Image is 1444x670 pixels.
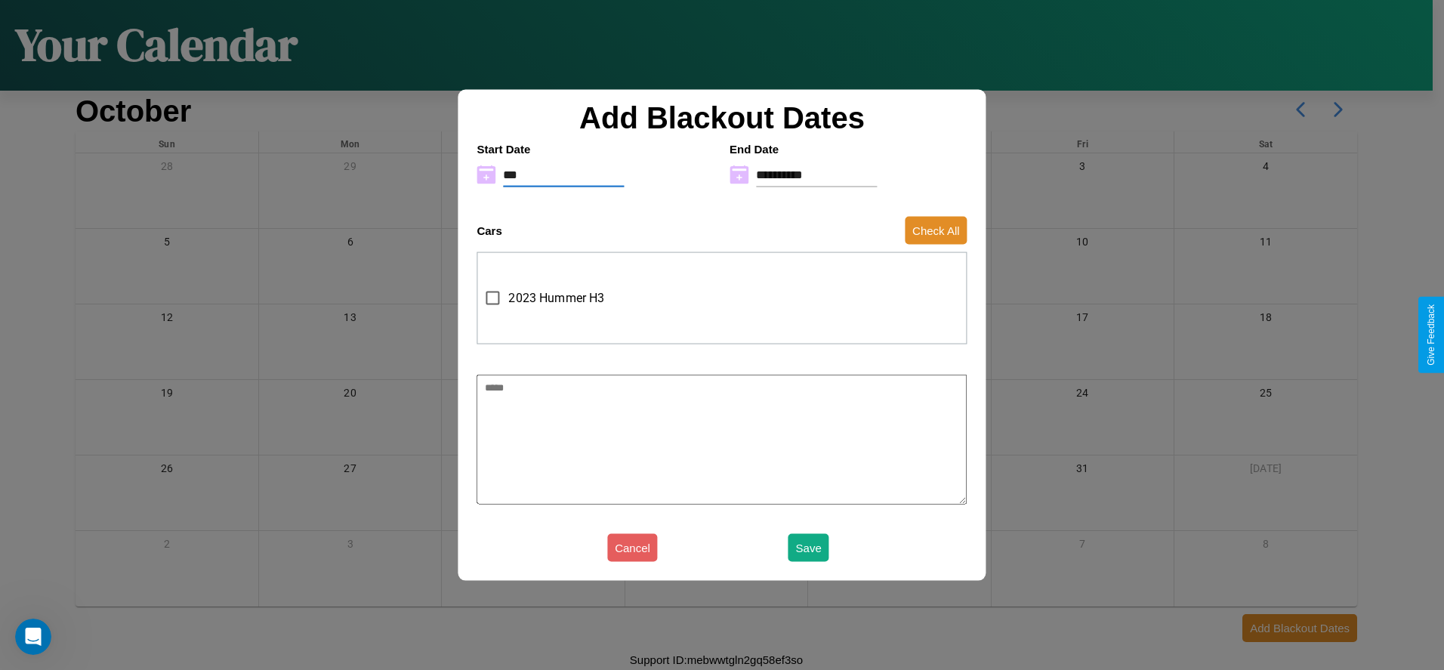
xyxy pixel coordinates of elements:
h4: Start Date [477,142,714,155]
h4: End Date [730,142,967,155]
div: Give Feedback [1426,304,1436,366]
button: Cancel [607,534,658,562]
span: 2023 Hummer H3 [508,289,604,307]
button: Check All [905,217,967,245]
h2: Add Blackout Dates [469,100,974,134]
h4: Cars [477,224,501,237]
iframe: Intercom live chat [15,619,51,655]
button: Save [788,534,829,562]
